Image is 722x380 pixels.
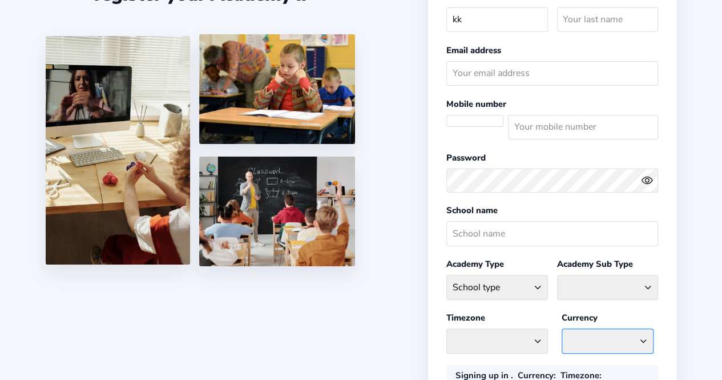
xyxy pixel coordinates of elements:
label: School name [446,205,498,216]
label: Timezone [446,312,485,323]
ion-icon: eye outline [641,174,653,186]
input: Your first name [446,7,547,32]
label: Currency [562,312,598,323]
label: Email address [446,45,501,56]
button: eye outlineeye off outline [641,174,658,186]
label: Academy Type [446,258,504,270]
img: 4.png [199,34,356,144]
input: Your mobile number [508,115,658,139]
label: Password [446,152,486,163]
img: 1.jpg [46,36,190,265]
input: Your last name [557,7,658,32]
input: Your email address [446,61,658,86]
label: Academy Sub Type [557,258,633,270]
img: 5.png [199,157,356,266]
label: Mobile number [446,98,506,110]
input: School name [446,221,658,246]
